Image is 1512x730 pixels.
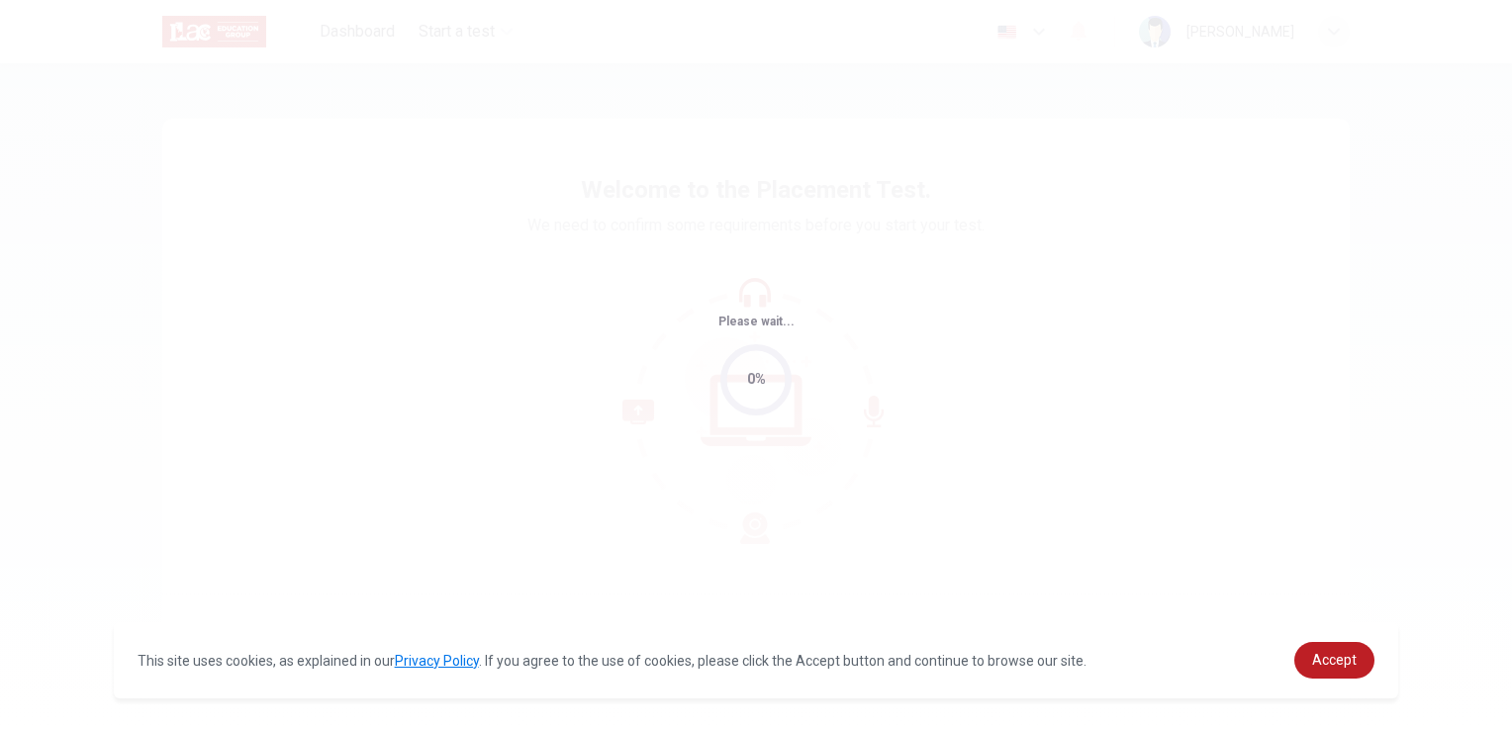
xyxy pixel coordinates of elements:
div: cookieconsent [114,622,1399,698]
div: 0% [747,368,766,391]
a: dismiss cookie message [1294,642,1374,679]
span: Accept [1312,652,1357,668]
span: Please wait... [718,315,795,328]
a: Privacy Policy [395,653,479,669]
span: This site uses cookies, as explained in our . If you agree to the use of cookies, please click th... [138,653,1087,669]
